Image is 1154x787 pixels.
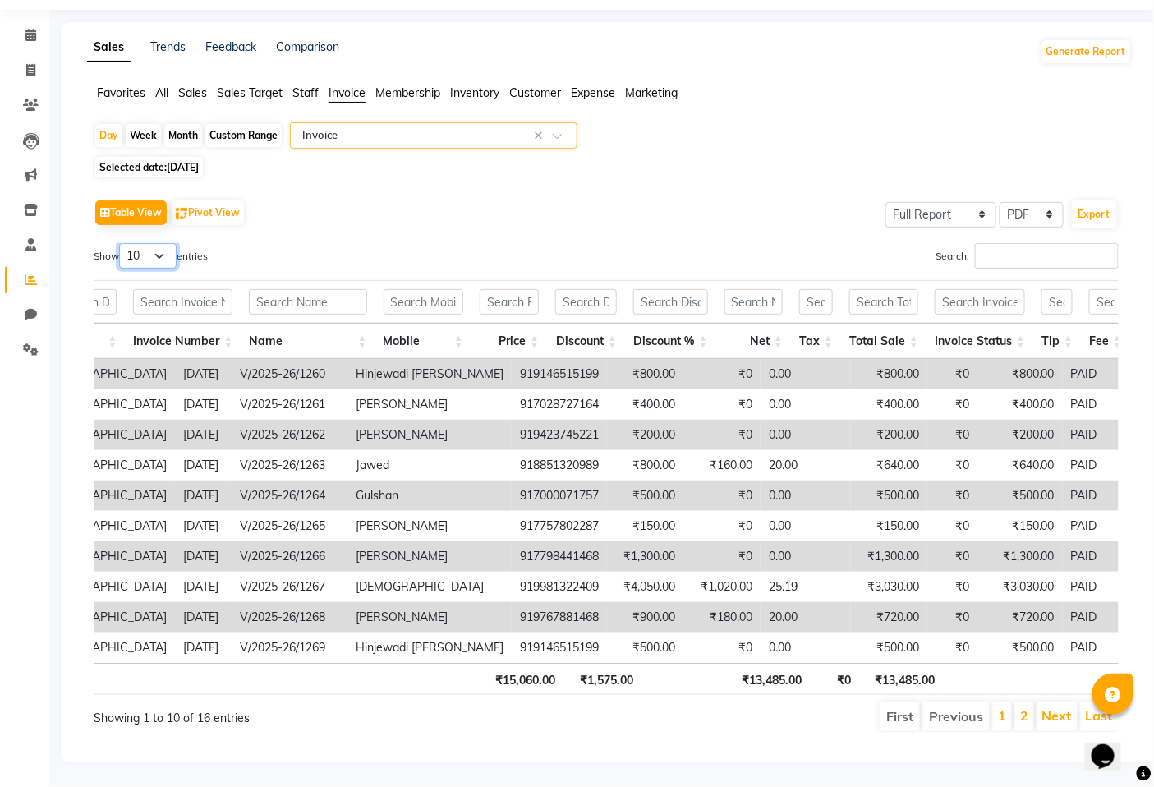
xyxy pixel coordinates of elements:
[512,359,607,389] td: 919146515199
[547,324,625,359] th: Discount: activate to sort column ascending
[125,324,241,359] th: Invoice Number: activate to sort column ascending
[347,633,512,663] td: Hinjewadi [PERSON_NAME]
[1081,324,1130,359] th: Fee: activate to sort column ascending
[977,420,1063,450] td: ₹200.00
[799,289,833,315] input: Search Tax
[512,541,607,572] td: 917798441468
[175,633,232,663] td: [DATE]
[175,389,232,420] td: [DATE]
[607,420,683,450] td: ₹200.00
[683,633,761,663] td: ₹0
[486,663,563,695] th: ₹15,060.00
[761,541,851,572] td: 0.00
[276,39,339,54] a: Comparison
[927,450,977,481] td: ₹0
[724,289,783,315] input: Search Net
[683,359,761,389] td: ₹0
[683,420,761,450] td: ₹0
[175,359,232,389] td: [DATE]
[977,481,1063,511] td: ₹500.00
[1086,707,1113,724] a: Last
[571,85,615,100] span: Expense
[977,602,1063,633] td: ₹720.00
[232,359,347,389] td: V/2025-26/1260
[175,481,232,511] td: [DATE]
[851,572,927,602] td: ₹3,030.00
[164,124,202,147] div: Month
[512,481,607,511] td: 917000071757
[512,450,607,481] td: 918851320989
[683,511,761,541] td: ₹0
[607,359,683,389] td: ₹800.00
[133,289,232,315] input: Search Invoice Number
[998,707,1006,724] a: 1
[977,633,1063,663] td: ₹500.00
[509,85,561,100] span: Customer
[329,85,366,100] span: Invoice
[175,511,232,541] td: [DATE]
[761,633,851,663] td: 0.00
[205,124,282,147] div: Custom Range
[95,124,122,147] div: Day
[232,602,347,633] td: V/2025-26/1268
[761,511,851,541] td: 0.00
[927,602,977,633] td: ₹0
[512,420,607,450] td: 919423745221
[450,85,499,100] span: Inventory
[936,243,1119,269] label: Search:
[347,541,512,572] td: [PERSON_NAME]
[977,541,1063,572] td: ₹1,300.00
[851,450,927,481] td: ₹640.00
[217,85,283,100] span: Sales Target
[232,420,347,450] td: V/2025-26/1262
[841,324,926,359] th: Total Sale: activate to sort column ascending
[175,420,232,450] td: [DATE]
[607,389,683,420] td: ₹400.00
[927,481,977,511] td: ₹0
[375,85,440,100] span: Membership
[347,511,512,541] td: [PERSON_NAME]
[683,541,761,572] td: ₹0
[175,572,232,602] td: [DATE]
[555,289,617,315] input: Search Discount
[150,39,186,54] a: Trends
[347,389,512,420] td: [PERSON_NAME]
[683,572,761,602] td: ₹1,020.00
[683,481,761,511] td: ₹0
[607,572,683,602] td: ₹4,050.00
[175,602,232,633] td: [DATE]
[232,633,347,663] td: V/2025-26/1269
[851,359,927,389] td: ₹800.00
[95,157,203,177] span: Selected date:
[384,289,464,315] input: Search Mobile
[172,200,244,225] button: Pivot View
[733,663,810,695] th: ₹13,485.00
[232,389,347,420] td: V/2025-26/1261
[683,602,761,633] td: ₹180.00
[1042,40,1130,63] button: Generate Report
[761,450,851,481] td: 20.00
[761,359,851,389] td: 0.00
[607,450,683,481] td: ₹800.00
[791,324,841,359] th: Tax: activate to sort column ascending
[471,324,547,359] th: Price: activate to sort column ascending
[347,602,512,633] td: [PERSON_NAME]
[761,481,851,511] td: 0.00
[761,389,851,420] td: 0.00
[761,420,851,450] td: 0.00
[94,700,507,727] div: Showing 1 to 10 of 16 entries
[205,39,256,54] a: Feedback
[178,85,207,100] span: Sales
[1042,707,1072,724] a: Next
[851,602,927,633] td: ₹720.00
[155,85,168,100] span: All
[607,602,683,633] td: ₹900.00
[232,450,347,481] td: V/2025-26/1263
[232,541,347,572] td: V/2025-26/1266
[625,324,716,359] th: Discount %: activate to sort column ascending
[607,633,683,663] td: ₹500.00
[607,481,683,511] td: ₹500.00
[927,511,977,541] td: ₹0
[175,541,232,572] td: [DATE]
[977,450,1063,481] td: ₹640.00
